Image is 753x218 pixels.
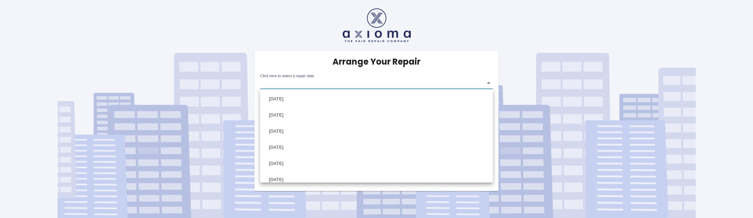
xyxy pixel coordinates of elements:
[262,139,491,156] li: [DATE]
[262,156,491,172] li: [DATE]
[262,107,491,123] li: [DATE]
[262,172,491,188] li: [DATE]
[262,91,491,107] li: [DATE]
[262,123,491,139] li: [DATE]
